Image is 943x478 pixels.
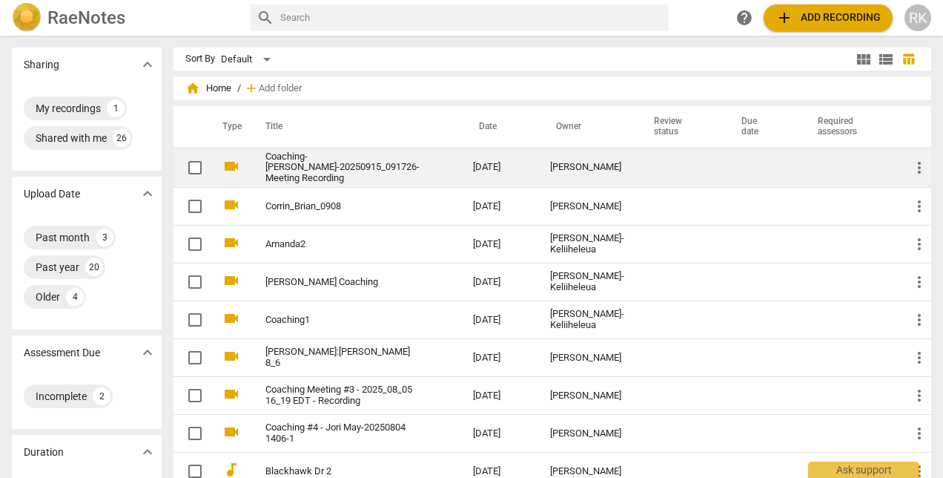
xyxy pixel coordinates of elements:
[257,9,274,27] span: search
[222,423,240,441] span: videocam
[237,83,241,94] span: /
[735,9,753,27] span: help
[538,106,636,148] th: Owner
[910,159,928,177] span: more_vert
[910,197,928,215] span: more_vert
[24,186,80,202] p: Upload Date
[636,106,724,148] th: Review status
[24,445,64,460] p: Duration
[853,48,875,71] button: Tile view
[136,441,159,463] button: Show more
[910,273,928,291] span: more_vert
[550,162,624,173] div: [PERSON_NAME]
[877,50,895,68] span: view_list
[265,384,420,407] a: Coaching Meeting #3 - 2025_08_05 16_19 EDT - Recording
[265,422,420,445] a: Coaching #4 - Jori May-20250804 1406-1
[139,56,156,73] span: expand_more
[800,106,899,148] th: Required assessors
[139,344,156,361] span: expand_more
[136,183,159,205] button: Show more
[222,347,240,365] span: videocam
[185,53,215,65] div: Sort By
[461,188,538,226] td: [DATE]
[461,377,538,415] td: [DATE]
[222,385,240,403] span: videocam
[222,234,240,252] span: videocam
[550,233,624,255] div: [PERSON_NAME]-Keliiheleua
[222,310,240,327] span: videocam
[244,81,259,96] span: add
[461,263,538,301] td: [DATE]
[910,349,928,367] span: more_vert
[731,4,758,31] a: Help
[93,387,110,405] div: 2
[265,347,420,369] a: [PERSON_NAME]:[PERSON_NAME] 8_6
[113,129,130,147] div: 26
[66,288,84,306] div: 4
[136,341,159,364] button: Show more
[910,235,928,253] span: more_vert
[910,425,928,442] span: more_vert
[85,258,103,276] div: 20
[139,185,156,203] span: expand_more
[550,201,624,212] div: [PERSON_NAME]
[808,462,919,478] div: Ask support
[185,81,200,96] span: home
[550,390,624,402] div: [PERSON_NAME]
[775,9,881,27] span: Add recording
[775,9,793,27] span: add
[265,151,420,185] a: Coaching- [PERSON_NAME]-20250915_091726-Meeting Recording
[136,53,159,76] button: Show more
[550,353,624,364] div: [PERSON_NAME]
[248,106,461,148] th: Title
[550,271,624,293] div: [PERSON_NAME]-Keliiheleua
[265,277,420,288] a: [PERSON_NAME] Coaching
[36,230,90,245] div: Past month
[461,339,538,377] td: [DATE]
[265,315,420,326] a: Coaching1
[875,48,897,71] button: List view
[724,106,800,148] th: Due date
[222,196,240,214] span: videocam
[897,48,919,71] button: Table view
[461,148,538,188] td: [DATE]
[901,52,916,66] span: table_chart
[461,301,538,339] td: [DATE]
[139,443,156,461] span: expand_more
[259,83,302,94] span: Add folder
[461,226,538,263] td: [DATE]
[96,229,113,246] div: 3
[107,99,125,117] div: 1
[910,387,928,405] span: more_vert
[764,4,893,31] button: Upload
[265,466,420,477] a: Blackhawk Dr 2
[221,48,276,71] div: Default
[12,3,239,33] a: LogoRaeNotes
[910,311,928,329] span: more_vert
[36,101,101,116] div: My recordings
[222,272,240,289] span: videocam
[24,345,100,361] p: Assessment Due
[36,131,107,145] div: Shared with me
[550,428,624,439] div: [PERSON_NAME]
[36,289,60,304] div: Older
[461,415,538,453] td: [DATE]
[550,309,624,331] div: [PERSON_NAME]-Keliiheleua
[461,106,538,148] th: Date
[185,81,231,96] span: Home
[904,4,931,31] button: RK
[550,466,624,477] div: [PERSON_NAME]
[265,239,420,250] a: Amanda2
[36,389,87,404] div: Incomplete
[280,6,663,30] input: Search
[36,260,79,275] div: Past year
[222,157,240,175] span: videocam
[47,7,125,28] h2: RaeNotes
[265,201,420,212] a: Corrin_Brian_0908
[855,50,873,68] span: view_module
[12,3,42,33] img: Logo
[211,106,248,148] th: Type
[24,57,59,73] p: Sharing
